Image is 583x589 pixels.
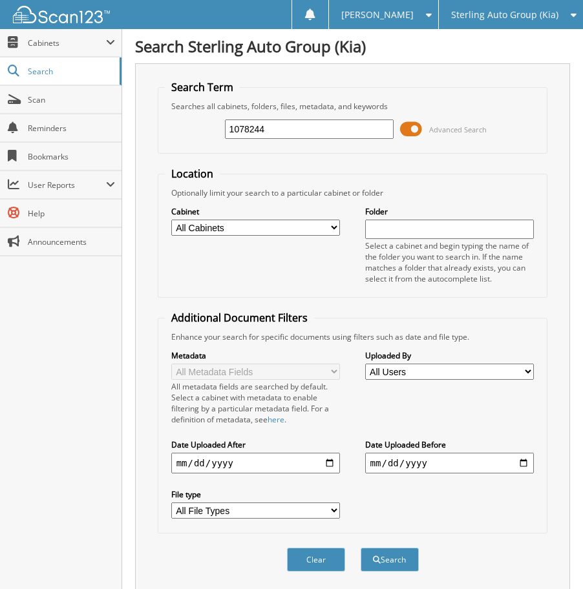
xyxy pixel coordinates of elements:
span: [PERSON_NAME] [341,11,414,19]
a: here [268,414,284,425]
div: All metadata fields are searched by default. Select a cabinet with metadata to enable filtering b... [171,381,341,425]
label: Date Uploaded After [171,439,341,450]
span: Reminders [28,123,115,134]
div: Select a cabinet and begin typing the name of the folder you want to search in. If the name match... [365,240,535,284]
input: end [365,453,535,473]
img: scan123-logo-white.svg [13,6,110,23]
span: Search [28,66,113,77]
input: start [171,453,341,473]
legend: Additional Document Filters [165,311,314,325]
span: Advanced Search [429,125,487,134]
button: Search [361,548,419,572]
span: Help [28,208,115,219]
label: Cabinet [171,206,341,217]
button: Clear [287,548,345,572]
span: Sterling Auto Group (Kia) [451,11,558,19]
label: Folder [365,206,535,217]
span: Bookmarks [28,151,115,162]
div: Enhance your search for specific documents using filters such as date and file type. [165,331,541,342]
span: Announcements [28,236,115,247]
div: Searches all cabinets, folders, files, metadata, and keywords [165,101,541,112]
h1: Search Sterling Auto Group (Kia) [135,36,570,57]
span: User Reports [28,180,106,191]
legend: Location [165,167,220,181]
legend: Search Term [165,80,240,94]
label: File type [171,489,341,500]
span: Scan [28,94,115,105]
label: Date Uploaded Before [365,439,535,450]
iframe: Chat Widget [518,527,583,589]
label: Uploaded By [365,350,535,361]
span: Cabinets [28,37,106,48]
label: Metadata [171,350,341,361]
div: Optionally limit your search to a particular cabinet or folder [165,187,541,198]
